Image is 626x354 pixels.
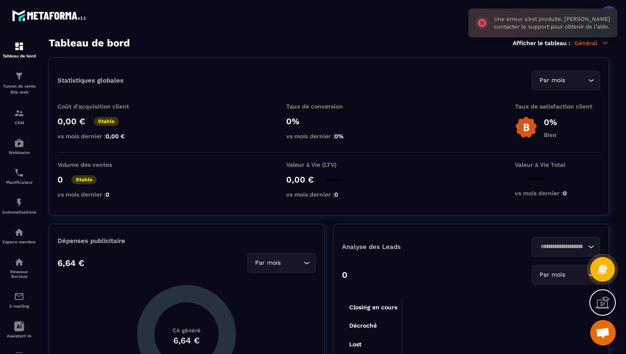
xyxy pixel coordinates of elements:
a: formationformationTableau de bord [2,35,36,65]
input: Search for option [537,242,586,251]
a: formationformationTunnel de vente Site web [2,65,36,102]
p: Valeur à Vie (LTV) [286,161,371,168]
img: formation [14,71,24,81]
p: Réseaux Sociaux [2,269,36,279]
a: social-networksocial-networkRéseaux Sociaux [2,251,36,285]
p: vs mois dernier : [286,133,371,140]
div: Ouvrir le chat [590,320,616,345]
p: 0 [342,270,347,280]
span: 0,00 € [106,133,125,140]
p: Taux de conversion [286,103,371,110]
h3: Tableau de bord [49,37,130,49]
p: Webinaire [2,150,36,155]
p: Valeur à Vie Total [515,161,600,168]
p: 0,00 € [57,116,85,126]
p: Stable [94,117,119,126]
tspan: Décroché [349,322,377,329]
input: Search for option [567,270,586,280]
span: Par mois [253,258,282,268]
div: Search for option [532,265,600,285]
img: b-badge-o.b3b20ee6.svg [515,116,537,139]
p: Dépenses publicitaire [57,237,316,245]
p: Bien [544,131,557,138]
p: Planificateur [2,180,36,185]
p: Stable [72,175,97,184]
p: Espace membre [2,240,36,244]
p: Tunnel de vente Site web [2,83,36,95]
a: Assistant IA [2,315,36,345]
p: 0% [286,116,371,126]
img: automations [14,138,24,148]
a: emailemailE-mailing [2,285,36,315]
input: Search for option [567,76,586,85]
span: 0 [334,191,338,198]
img: social-network [14,257,24,267]
tspan: Lost [349,341,362,348]
p: Taux de satisfaction client [515,103,600,110]
div: Search for option [532,71,600,90]
p: Volume des ventes [57,161,143,168]
a: schedulerschedulerPlanificateur [2,161,36,191]
span: 0 [106,191,109,198]
p: Stable [523,174,548,183]
p: CRM [2,120,36,125]
p: vs mois dernier : [57,133,143,140]
p: Stable [322,175,347,184]
a: automationsautomationsEspace membre [2,221,36,251]
img: formation [14,108,24,118]
span: 0% [334,133,344,140]
img: automations [14,227,24,237]
p: 6,64 € [57,258,84,268]
div: Search for option [247,253,316,273]
p: Général [574,39,609,47]
a: formationformationCRM [2,102,36,131]
p: Assistant IA [2,334,36,338]
p: Statistiques globales [57,77,123,84]
p: vs mois dernier : [515,190,600,197]
span: Par mois [537,76,567,85]
img: email [14,291,24,302]
input: Search for option [282,258,302,268]
tspan: Closing en cours [349,304,397,311]
p: Afficher le tableau : [513,40,570,46]
p: Automatisations [2,210,36,214]
p: Coût d'acquisition client [57,103,143,110]
img: scheduler [14,168,24,178]
p: E-mailing [2,304,36,308]
p: 0 [57,174,63,185]
p: vs mois dernier : [57,191,143,198]
span: 0 [563,190,567,197]
img: logo [12,8,89,23]
img: automations [14,197,24,208]
p: vs mois dernier : [286,191,371,198]
a: automationsautomationsWebinaire [2,131,36,161]
p: 0,00 € [286,174,314,185]
p: 0% [544,117,557,127]
img: formation [14,41,24,51]
span: Par mois [537,270,567,280]
p: Analyse des Leads [342,243,471,251]
div: Search for option [532,237,600,257]
a: automationsautomationsAutomatisations [2,191,36,221]
p: Tableau de bord [2,54,36,58]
